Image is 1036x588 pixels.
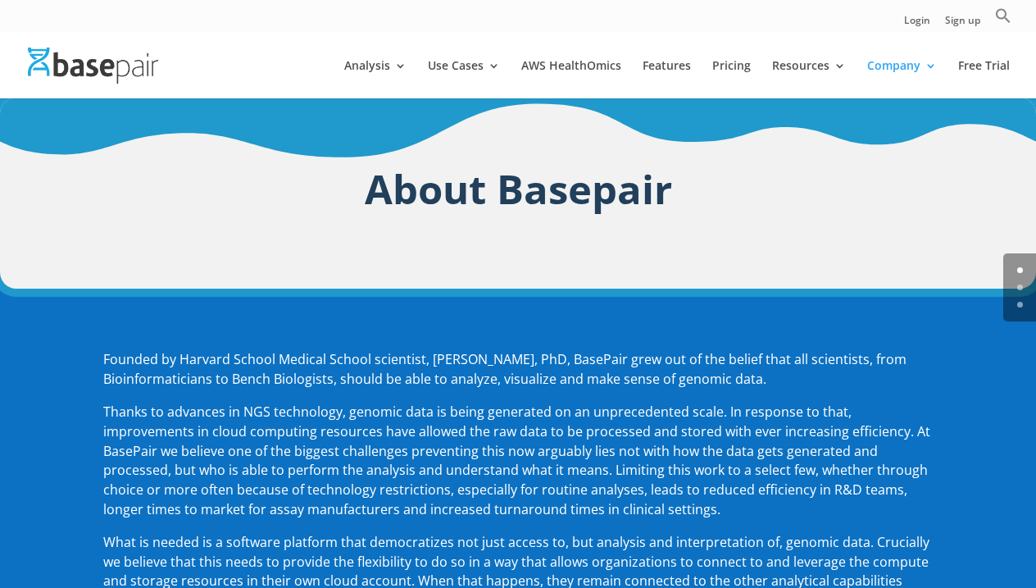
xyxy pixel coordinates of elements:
a: Pricing [712,60,751,98]
a: AWS HealthOmics [521,60,621,98]
a: Use Cases [428,60,500,98]
a: 2 [1017,302,1023,308]
a: Search Icon Link [995,7,1011,33]
a: Features [643,60,691,98]
svg: Search [995,7,1011,24]
a: Sign up [945,16,980,33]
a: Analysis [344,60,407,98]
span: Thanks to advances in NGS technology, genomic data is being generated on an unprecedented scale. ... [103,403,930,518]
p: Founded by Harvard School Medical School scientist, [PERSON_NAME], PhD, BasePair grew out of the ... [103,350,932,403]
a: 0 [1017,267,1023,273]
img: Basepair [28,48,158,83]
a: Login [904,16,930,33]
h1: About Basepair [103,160,932,226]
a: Resources [772,60,846,98]
a: Free Trial [958,60,1010,98]
a: 1 [1017,285,1023,290]
a: Company [867,60,937,98]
